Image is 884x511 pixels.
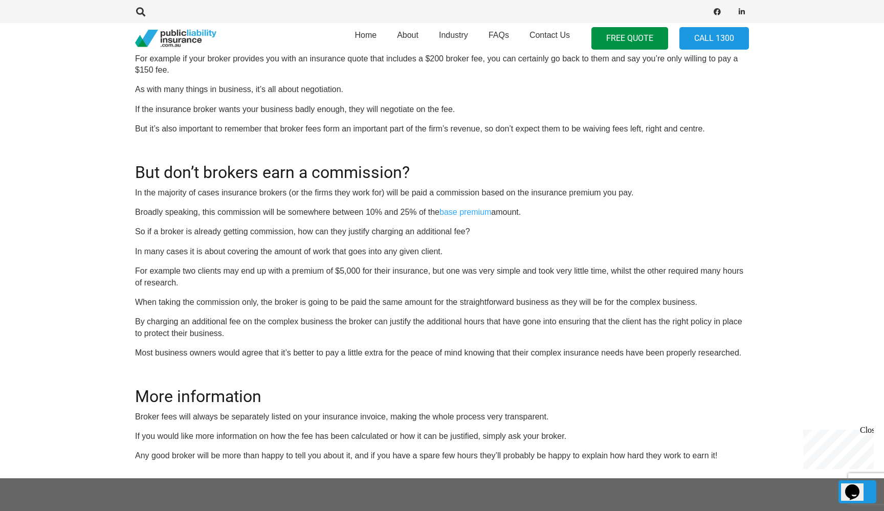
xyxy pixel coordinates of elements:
[838,480,876,503] a: Back to top
[591,27,668,50] a: FREE QUOTE
[397,31,418,39] span: About
[135,84,749,95] p: As with many things in business, it’s all about negotiation.
[4,4,71,74] div: Chat live with an agent now!Close
[135,187,749,198] p: In the majority of cases insurance brokers (or the firms they work for) will be paid a commission...
[135,226,749,237] p: So if a broker is already getting commission, how can they justify charging an additional fee?
[489,31,509,39] span: FAQs
[135,450,749,461] p: Any good broker will be more than happy to tell you about it, and if you have a spare few hours t...
[135,53,749,76] p: For example if your broker provides you with an insurance quote that includes a $200 broker fee, ...
[355,31,377,39] span: Home
[130,7,151,16] a: Search
[841,470,874,501] iframe: chat widget
[135,431,749,442] p: If you would like more information on how the fee has been calculated or how it can be justified,...
[519,20,580,57] a: Contact Us
[439,31,468,39] span: Industry
[387,20,429,57] a: About
[135,207,749,218] p: Broadly speaking, this commission will be somewhere between 10% and 25% of the amount.
[135,265,749,288] p: For example two clients may end up with a premium of $5,000 for their insurance, but one was very...
[135,123,749,135] p: But it’s also important to remember that broker fees form an important part of the firm’s revenue...
[679,27,749,50] a: Call 1300
[135,104,749,115] p: If the insurance broker wants your business badly enough, they will negotiate on the fee.
[710,5,724,19] a: Facebook
[478,20,519,57] a: FAQs
[799,426,874,469] iframe: chat widget
[135,30,216,48] a: pli_logotransparent
[135,374,749,406] h2: More information
[344,20,387,57] a: Home
[439,208,491,216] a: base premium
[135,297,749,308] p: When taking the commission only, the broker is going to be paid the same amount for the straightf...
[735,5,749,19] a: LinkedIn
[135,246,749,257] p: In many cases it is about covering the amount of work that goes into any given client.
[135,411,749,423] p: Broker fees will always be separately listed on your insurance invoice, making the whole process ...
[135,150,749,182] h2: But don’t brokers earn a commission?
[429,20,478,57] a: Industry
[135,347,749,359] p: Most business owners would agree that it’s better to pay a little extra for the peace of mind kno...
[529,31,570,39] span: Contact Us
[135,316,749,339] p: By charging an additional fee on the complex business the broker can justify the additional hours...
